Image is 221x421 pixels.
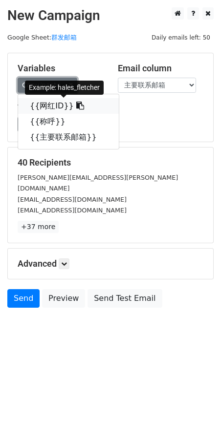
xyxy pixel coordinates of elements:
[18,129,119,145] a: {{主要联系邮箱}}
[7,289,40,308] a: Send
[88,289,162,308] a: Send Test Email
[18,157,203,168] h5: 40 Recipients
[51,34,77,41] a: 群发邮箱
[18,174,178,192] small: [PERSON_NAME][EMAIL_ADDRESS][PERSON_NAME][DOMAIN_NAME]
[148,34,214,41] a: Daily emails left: 50
[148,32,214,43] span: Daily emails left: 50
[18,114,119,129] a: {{称呼}}
[18,98,119,114] a: {{网红ID}}
[18,78,77,93] a: Copy/paste...
[172,374,221,421] div: 聊天小组件
[18,207,127,214] small: [EMAIL_ADDRESS][DOMAIN_NAME]
[18,221,59,233] a: +37 more
[18,63,103,74] h5: Variables
[172,374,221,421] iframe: Chat Widget
[7,34,77,41] small: Google Sheet:
[18,196,127,203] small: [EMAIL_ADDRESS][DOMAIN_NAME]
[118,63,203,74] h5: Email column
[42,289,85,308] a: Preview
[7,7,214,24] h2: New Campaign
[25,81,104,95] div: Example: hales_fletcher
[18,258,203,269] h5: Advanced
